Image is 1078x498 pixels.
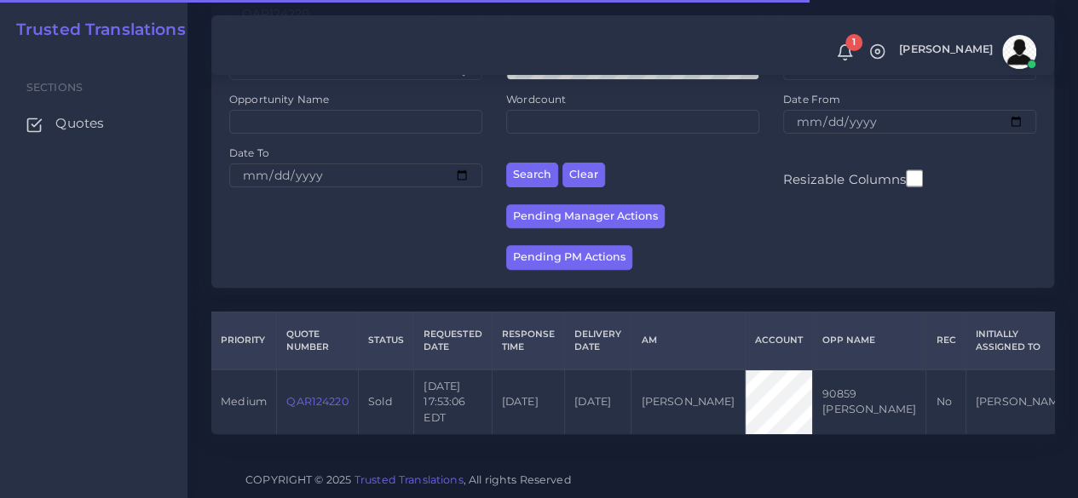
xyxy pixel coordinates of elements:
th: Requested Date [414,312,492,369]
a: QAR124220 [286,395,348,408]
span: COPYRIGHT © 2025 [245,471,572,489]
th: Quote Number [277,312,359,369]
button: Pending PM Actions [506,245,632,270]
button: Pending Manager Actions [506,204,665,229]
label: Wordcount [506,92,566,106]
a: 1 [830,43,860,61]
td: [DATE] [492,369,564,434]
span: , All rights Reserved [464,471,572,489]
button: Search [506,163,558,187]
a: Trusted Translations [4,20,186,40]
td: [DATE] 17:53:06 EDT [414,369,492,434]
label: Date From [783,92,840,106]
label: Date To [229,146,269,160]
span: Quotes [55,114,104,133]
span: medium [221,395,267,408]
span: [PERSON_NAME] [899,44,993,55]
th: Delivery Date [564,312,631,369]
span: 1 [845,34,862,51]
td: [PERSON_NAME] [631,369,745,434]
th: Account [745,312,812,369]
a: Quotes [13,106,175,141]
input: Resizable Columns [906,168,923,189]
td: [DATE] [564,369,631,434]
button: Clear [562,163,605,187]
label: Opportunity Name [229,92,329,106]
td: No [926,369,966,434]
a: Trusted Translations [355,473,464,486]
th: Opp Name [812,312,925,369]
th: REC [926,312,966,369]
th: Response Time [492,312,564,369]
th: Priority [211,312,277,369]
td: Sold [358,369,413,434]
label: Resizable Columns [783,168,923,189]
td: 90859 [PERSON_NAME] [812,369,925,434]
a: [PERSON_NAME]avatar [891,35,1042,69]
span: Sections [26,81,83,94]
th: Status [358,312,413,369]
th: AM [631,312,745,369]
img: avatar [1002,35,1036,69]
